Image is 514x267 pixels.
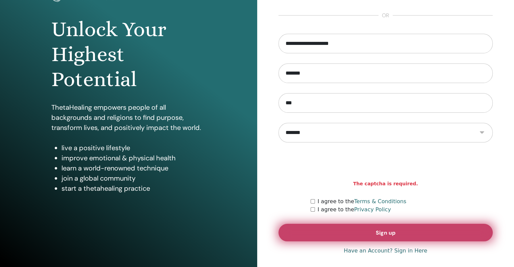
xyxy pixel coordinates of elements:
[354,206,391,213] a: Privacy Policy
[51,17,206,92] h1: Unlock Your Highest Potential
[62,163,206,173] li: learn a world-renowned technique
[318,206,391,214] label: I agree to the
[378,11,393,20] span: or
[344,247,427,255] a: Have an Account? Sign in Here
[278,224,493,241] button: Sign up
[334,153,437,179] iframe: reCAPTCHA
[62,143,206,153] li: live a positive lifestyle
[354,198,406,205] a: Terms & Conditions
[62,183,206,193] li: start a thetahealing practice
[376,229,395,236] span: Sign up
[353,180,418,187] strong: The captcha is required.
[318,197,407,206] label: I agree to the
[62,173,206,183] li: join a global community
[51,102,206,133] p: ThetaHealing empowers people of all backgrounds and religions to find purpose, transform lives, a...
[62,153,206,163] li: improve emotional & physical health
